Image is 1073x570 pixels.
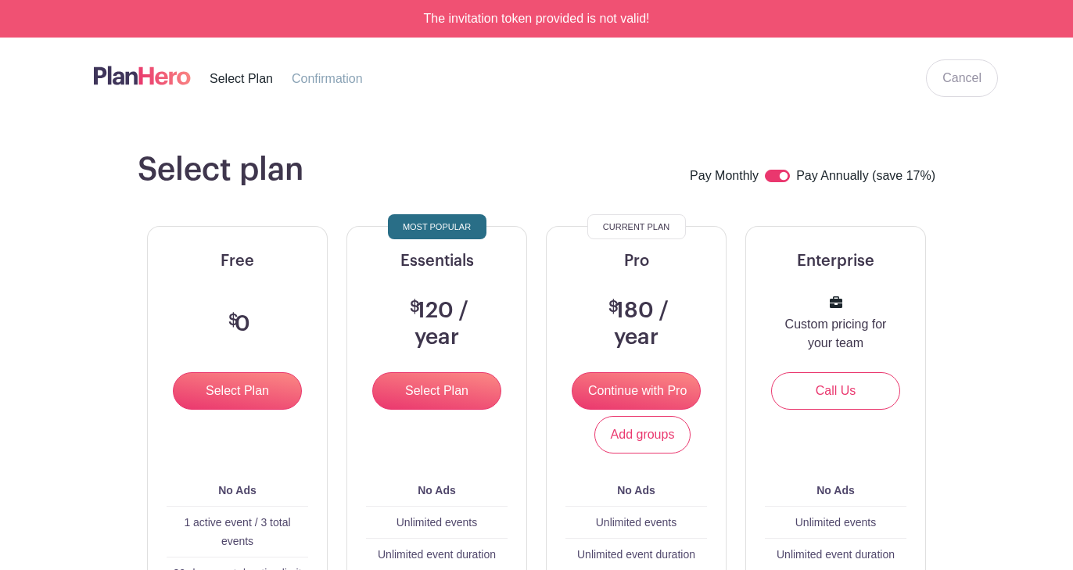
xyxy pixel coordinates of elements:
[594,416,691,453] a: Add groups
[777,548,895,561] span: Unlimited event duration
[366,252,508,271] h5: Essentials
[410,299,420,315] span: $
[218,484,256,497] b: No Ads
[765,252,906,271] h5: Enterprise
[403,217,471,236] span: Most Popular
[173,372,302,410] input: Select Plan
[210,72,273,85] span: Select Plan
[292,72,363,85] span: Confirmation
[397,516,478,529] span: Unlimited events
[224,311,250,338] h3: 0
[795,516,877,529] span: Unlimited events
[572,372,701,410] input: Continue with Pro
[184,516,290,547] span: 1 active event / 3 total events
[690,167,759,187] label: Pay Monthly
[926,59,998,97] a: Cancel
[372,372,501,410] input: Select Plan
[816,484,854,497] b: No Ads
[418,484,455,497] b: No Ads
[603,217,669,236] span: Current Plan
[228,313,239,328] span: $
[584,298,688,350] h3: 180 / year
[771,372,900,410] a: Call Us
[796,167,935,187] label: Pay Annually (save 17%)
[577,548,695,561] span: Unlimited event duration
[608,299,619,315] span: $
[138,151,303,188] h1: Select plan
[378,548,496,561] span: Unlimited event duration
[565,252,707,271] h5: Pro
[94,63,191,88] img: logo-507f7623f17ff9eddc593b1ce0a138ce2505c220e1c5a4e2b4648c50719b7d32.svg
[167,252,308,271] h5: Free
[784,315,888,353] p: Custom pricing for your team
[617,484,655,497] b: No Ads
[596,516,677,529] span: Unlimited events
[385,298,489,350] h3: 120 / year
